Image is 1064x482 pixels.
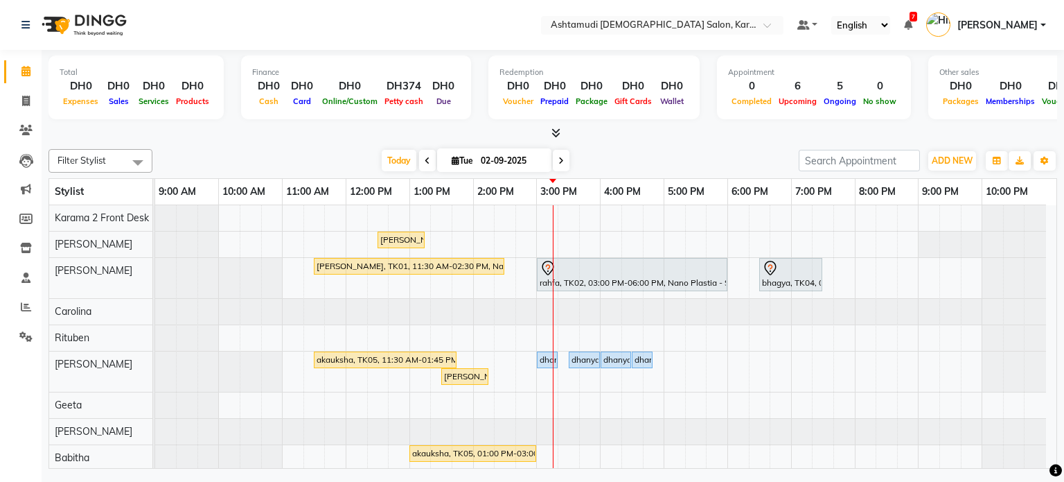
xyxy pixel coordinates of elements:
[35,6,130,44] img: logo
[611,78,655,94] div: DH0
[855,182,899,202] a: 8:00 PM
[538,354,556,366] div: dhanya, TK06, 03:00 PM-03:20 PM, Full Arms Waxing
[410,182,454,202] a: 1:00 PM
[499,67,689,78] div: Redemption
[775,78,820,94] div: 6
[655,78,689,94] div: DH0
[60,67,213,78] div: Total
[499,78,537,94] div: DH0
[172,78,213,94] div: DH0
[379,234,423,246] div: [PERSON_NAME], TK03, 12:30 PM-01:15 PM, Classic Pedicure
[982,96,1038,106] span: Memberships
[904,19,912,31] a: 7
[55,185,84,198] span: Stylist
[775,96,820,106] span: Upcoming
[55,305,91,318] span: Carolina
[315,260,503,273] div: [PERSON_NAME], TK01, 11:30 AM-02:30 PM, Nano Plastia - Short
[135,78,172,94] div: DH0
[657,96,687,106] span: Wallet
[799,150,920,171] input: Search Appointment
[290,96,314,106] span: Card
[761,260,821,289] div: bhagya, TK04, 06:30 PM-07:30 PM, Creative Hair Cut
[728,67,900,78] div: Appointment
[55,399,82,411] span: Geeta
[55,264,132,277] span: [PERSON_NAME]
[926,12,950,37] img: Himanshu Akania
[319,96,381,106] span: Online/Custom
[939,78,982,94] div: DH0
[55,451,89,464] span: Babitha
[283,182,332,202] a: 11:00 AM
[315,354,455,366] div: akauksha, TK05, 11:30 AM-01:45 PM, Roots Color - [MEDICAL_DATA] Free
[285,78,319,94] div: DH0
[499,96,537,106] span: Voucher
[55,358,132,370] span: [PERSON_NAME]
[319,78,381,94] div: DH0
[860,78,900,94] div: 0
[820,78,860,94] div: 5
[346,182,396,202] a: 12:00 PM
[155,182,199,202] a: 9:00 AM
[572,96,611,106] span: Package
[57,155,106,166] span: Filter Stylist
[910,12,917,21] span: 7
[538,260,726,289] div: rahfa, TK02, 03:00 PM-06:00 PM, Nano Plastia - Short
[60,78,102,94] div: DH0
[982,182,1031,202] a: 10:00 PM
[382,150,416,171] span: Today
[381,78,427,94] div: DH374
[55,425,132,438] span: [PERSON_NAME]
[633,354,651,366] div: dhanya, TK06, 04:30 PM-04:50 PM, Eyebrow Threading
[537,78,572,94] div: DH0
[474,182,517,202] a: 2:00 PM
[252,67,460,78] div: Finance
[982,78,1038,94] div: DH0
[411,447,535,460] div: akauksha, TK05, 01:00 PM-03:00 PM, 03+10 steps Bridal Facial
[957,18,1038,33] span: [PERSON_NAME]
[477,150,546,171] input: 2025-09-02
[172,96,213,106] span: Products
[601,182,644,202] a: 4:00 PM
[792,182,835,202] a: 7:00 PM
[537,182,580,202] a: 3:00 PM
[728,96,775,106] span: Completed
[611,96,655,106] span: Gift Cards
[102,78,135,94] div: DH0
[55,332,89,344] span: Rituben
[55,212,149,224] span: Karama 2 Front Desk
[928,151,976,171] button: ADD NEW
[932,155,973,166] span: ADD NEW
[919,182,962,202] a: 9:00 PM
[433,96,454,106] span: Due
[60,96,102,106] span: Expenses
[256,96,282,106] span: Cash
[572,78,611,94] div: DH0
[381,96,427,106] span: Petty cash
[427,78,460,94] div: DH0
[728,182,772,202] a: 6:00 PM
[728,78,775,94] div: 0
[443,370,487,383] div: [PERSON_NAME], TK03, 01:30 PM-02:15 PM, Fruit Facial
[570,354,598,366] div: dhanya, TK06, 03:30 PM-04:00 PM, Half Legs Waxing
[105,96,132,106] span: Sales
[860,96,900,106] span: No show
[820,96,860,106] span: Ongoing
[55,238,132,250] span: [PERSON_NAME]
[448,155,477,166] span: Tue
[939,96,982,106] span: Packages
[135,96,172,106] span: Services
[664,182,708,202] a: 5:00 PM
[602,354,630,366] div: dhanya, TK06, 04:00 PM-04:30 PM, Clean up
[219,182,269,202] a: 10:00 AM
[537,96,572,106] span: Prepaid
[252,78,285,94] div: DH0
